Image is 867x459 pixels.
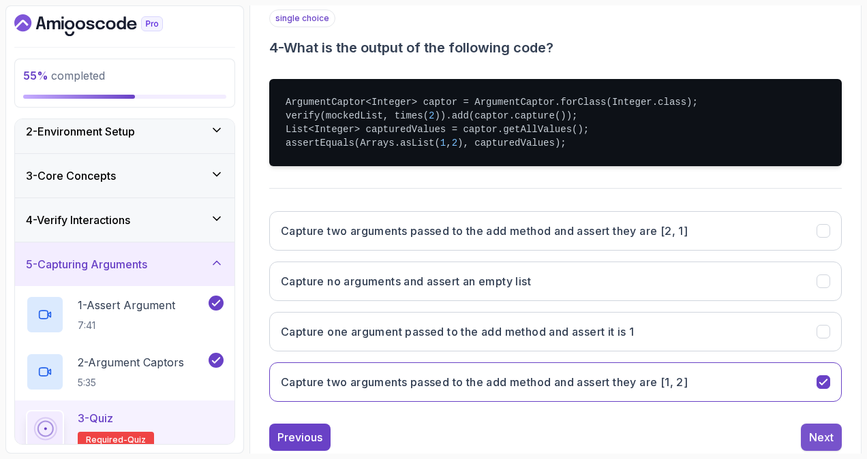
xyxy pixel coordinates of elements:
[78,354,184,370] p: 2 - Argument Captors
[429,110,434,121] span: 2
[440,138,446,148] span: 1
[15,198,234,242] button: 4-Verify Interactions
[15,242,234,286] button: 5-Capturing Arguments
[78,376,184,390] p: 5:35
[26,410,224,448] button: 3-QuizRequired-quiz
[26,123,135,140] h3: 2 - Environment Setup
[269,424,331,451] button: Previous
[281,273,531,289] h3: Capture no arguments and assert an empty list
[281,223,688,239] h3: Capture two arguments passed to the add method and assert they are [2, 1]
[801,424,842,451] button: Next
[269,79,842,166] pre: ArgumentCaptor<Integer> captor = ArgumentCaptor.forClass(Integer.class); verify(mockedList, times...
[269,10,335,27] p: single choice
[15,154,234,197] button: 3-Core Concepts
[26,212,130,228] h3: 4 - Verify Interactions
[23,69,48,82] span: 55 %
[127,434,146,445] span: quiz
[26,296,224,334] button: 1-Assert Argument7:41
[26,168,116,184] h3: 3 - Core Concepts
[15,110,234,153] button: 2-Environment Setup
[269,262,842,301] button: Capture no arguments and assert an empty list
[269,211,842,251] button: Capture two arguments passed to the add method and assert they are [2, 1]
[78,319,175,332] p: 7:41
[86,434,127,445] span: Required-
[281,374,688,390] h3: Capture two arguments passed to the add method and assert they are [1, 2]
[269,38,842,57] h3: 4 - What is the output of the following code?
[269,312,842,351] button: Capture one argument passed to the add method and assert it is 1
[281,323,635,340] h3: Capture one argument passed to the add method and assert it is 1
[26,256,147,272] h3: 5 - Capturing Arguments
[78,410,113,426] p: 3 - Quiz
[14,14,194,36] a: Dashboard
[269,362,842,402] button: Capture two arguments passed to the add method and assert they are [1, 2]
[78,297,175,313] p: 1 - Assert Argument
[277,429,322,445] div: Previous
[26,353,224,391] button: 2-Argument Captors5:35
[23,69,105,82] span: completed
[452,138,457,148] span: 2
[809,429,834,445] div: Next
